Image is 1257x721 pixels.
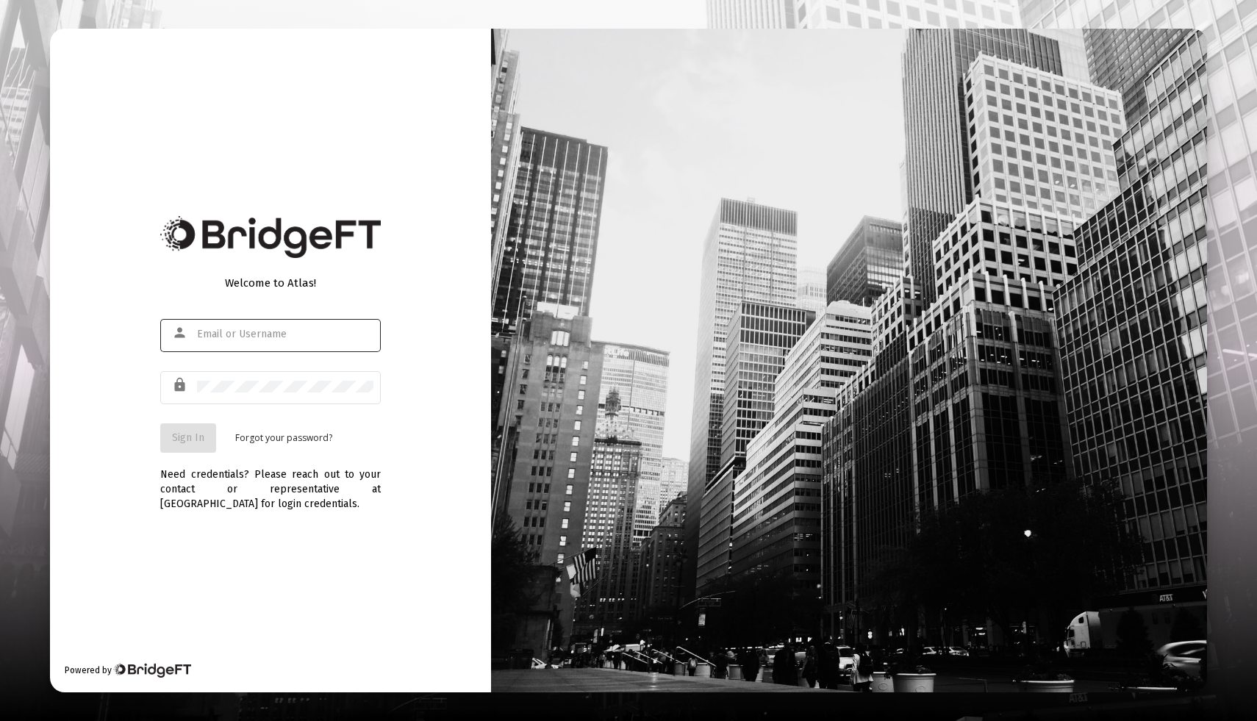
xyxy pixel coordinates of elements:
mat-icon: person [172,324,190,342]
button: Sign In [160,423,216,453]
img: Bridge Financial Technology Logo [160,216,381,258]
div: Welcome to Atlas! [160,276,381,290]
img: Bridge Financial Technology Logo [113,663,190,678]
div: Powered by [65,663,190,678]
div: Need credentials? Please reach out to your contact or representative at [GEOGRAPHIC_DATA] for log... [160,453,381,512]
span: Sign In [172,431,204,444]
a: Forgot your password? [235,431,332,445]
mat-icon: lock [172,376,190,394]
input: Email or Username [197,329,373,340]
